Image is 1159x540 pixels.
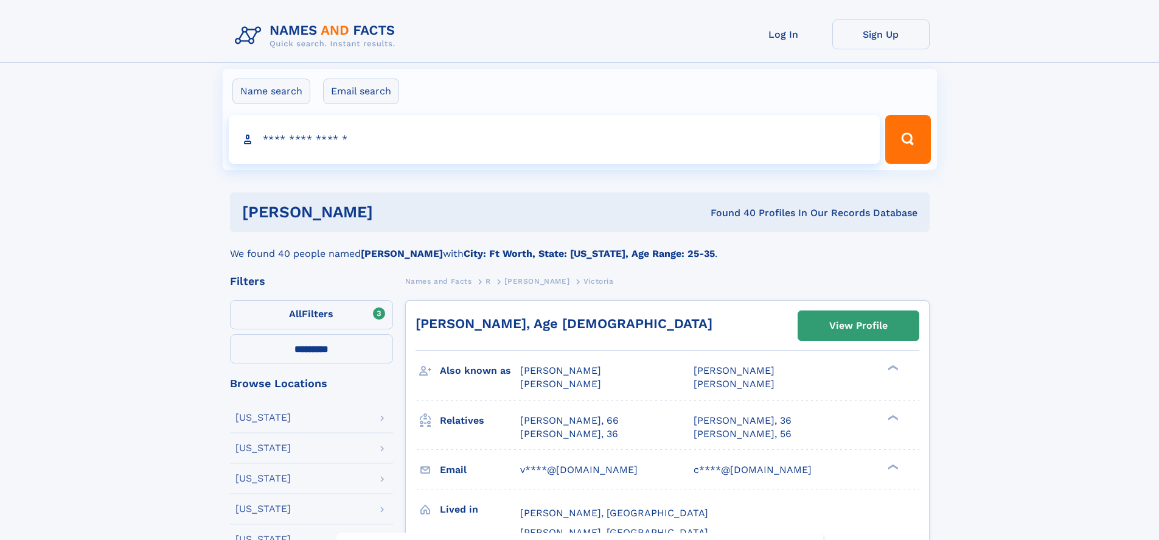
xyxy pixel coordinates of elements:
[520,427,618,441] a: [PERSON_NAME], 36
[583,277,614,286] span: Victoria
[486,273,491,289] a: R
[440,499,520,520] h3: Lived in
[416,316,712,331] a: [PERSON_NAME], Age [DEMOGRAPHIC_DATA]
[885,413,899,421] div: ❯
[832,19,930,49] a: Sign Up
[242,205,542,220] h1: [PERSON_NAME]
[885,463,899,471] div: ❯
[885,364,899,372] div: ❯
[504,277,569,286] span: [PERSON_NAME]
[486,277,491,286] span: R
[829,312,888,340] div: View Profile
[440,360,520,381] h3: Also known as
[230,276,393,287] div: Filters
[323,79,399,104] label: Email search
[235,443,291,453] div: [US_STATE]
[229,115,880,164] input: search input
[520,507,708,519] span: [PERSON_NAME], [GEOGRAPHIC_DATA]
[520,414,619,427] a: [PERSON_NAME], 66
[520,365,601,376] span: [PERSON_NAME]
[694,365,774,376] span: [PERSON_NAME]
[440,460,520,480] h3: Email
[541,206,917,220] div: Found 40 Profiles In Our Records Database
[232,79,310,104] label: Name search
[520,527,708,538] span: [PERSON_NAME], [GEOGRAPHIC_DATA]
[230,232,930,261] div: We found 40 people named with .
[694,414,792,427] a: [PERSON_NAME], 36
[520,378,601,390] span: [PERSON_NAME]
[694,427,792,441] a: [PERSON_NAME], 56
[230,19,405,52] img: Logo Names and Facts
[289,308,302,320] span: All
[504,273,569,289] a: [PERSON_NAME]
[230,378,393,389] div: Browse Locations
[464,248,715,259] b: City: Ft Worth, State: [US_STATE], Age Range: 25-35
[694,378,774,390] span: [PERSON_NAME]
[361,248,443,259] b: [PERSON_NAME]
[235,504,291,514] div: [US_STATE]
[885,115,930,164] button: Search Button
[235,474,291,483] div: [US_STATE]
[235,413,291,423] div: [US_STATE]
[405,273,472,289] a: Names and Facts
[230,300,393,329] label: Filters
[440,410,520,431] h3: Relatives
[798,311,919,340] a: View Profile
[735,19,832,49] a: Log In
